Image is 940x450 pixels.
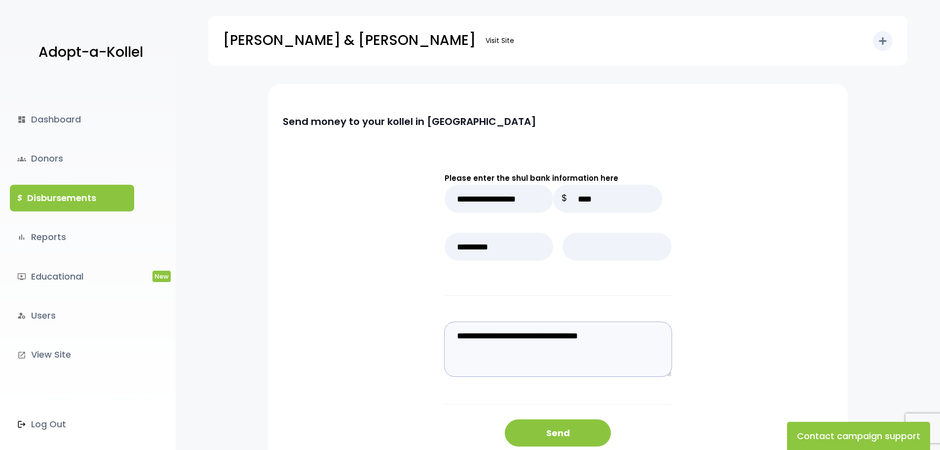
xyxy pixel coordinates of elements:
[17,191,22,205] i: $
[877,35,889,47] i: add
[223,28,476,53] p: [PERSON_NAME] & [PERSON_NAME]
[152,271,171,282] span: New
[283,114,809,129] p: Send money to your kollel in [GEOGRAPHIC_DATA]
[10,106,134,133] a: dashboardDashboard
[17,311,26,320] i: manage_accounts
[787,422,930,450] button: Contact campaign support
[10,185,134,211] a: $Disbursements
[10,263,134,290] a: ondemand_videoEducationalNew
[873,31,893,51] button: add
[10,341,134,368] a: launchView Site
[10,224,134,250] a: bar_chartReports
[38,40,143,65] p: Adopt-a-Kollel
[553,185,575,213] p: $
[17,272,26,281] i: ondemand_video
[10,302,134,329] a: manage_accountsUsers
[481,31,519,50] a: Visit Site
[10,411,134,438] a: Log Out
[17,115,26,124] i: dashboard
[17,233,26,242] i: bar_chart
[17,155,26,164] span: groups
[34,29,143,77] a: Adopt-a-Kollel
[505,419,611,447] button: Send
[445,171,672,185] p: Please enter the shul bank information here
[10,145,134,172] a: groupsDonors
[17,351,26,360] i: launch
